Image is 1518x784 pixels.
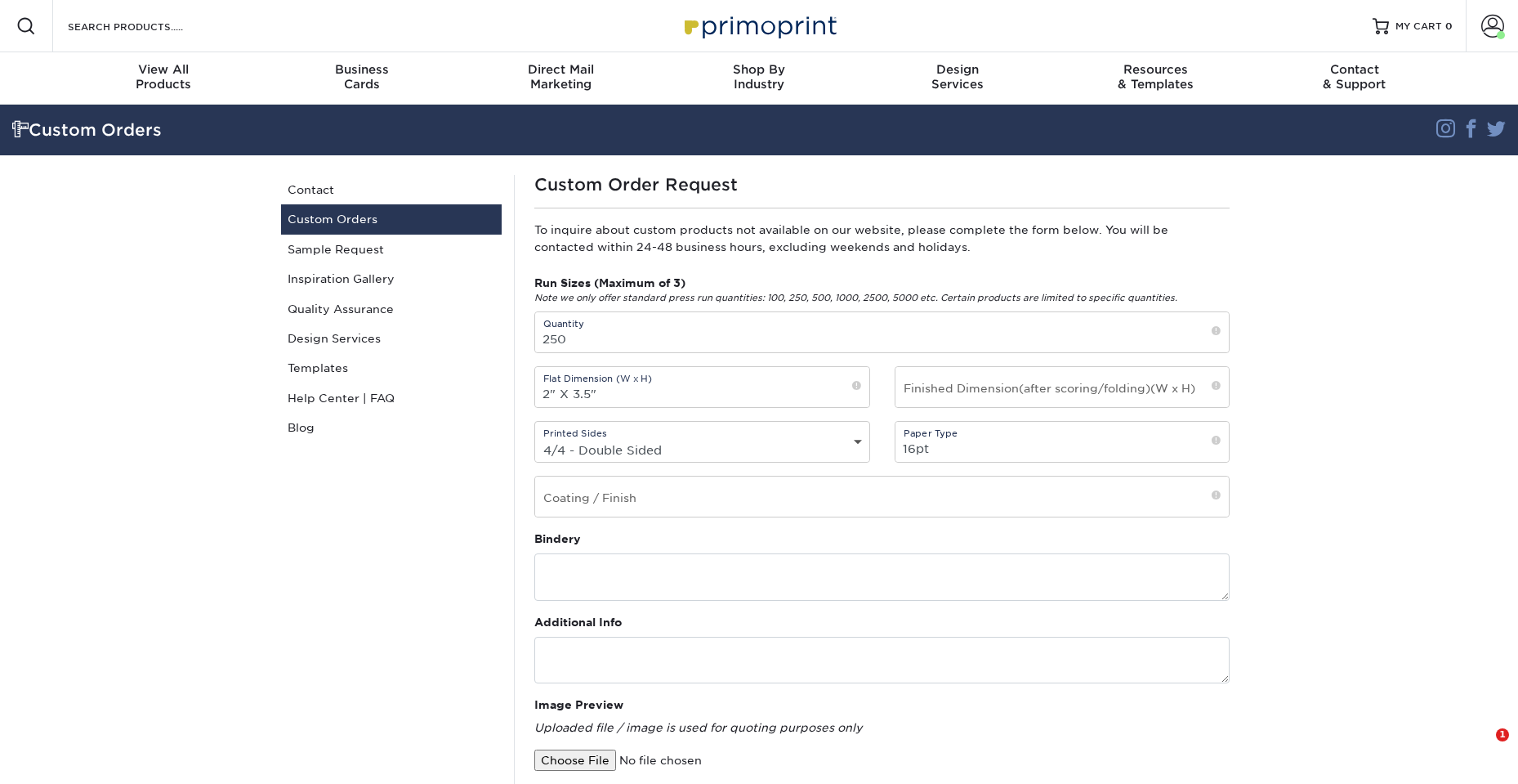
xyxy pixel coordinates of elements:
[534,293,1177,303] em: Note we only offer standard press run quantities: 100, 250, 500, 1000, 2500, 5000 etc. Certain pr...
[534,276,685,289] strong: Run Sizes (Maximum of 3)
[534,698,623,711] strong: Image Preview
[534,532,581,545] strong: Bindery
[462,62,660,77] span: Direct Mail
[281,413,502,442] a: Blog
[858,52,1056,105] a: DesignServices
[534,721,862,734] em: Uploaded file / image is used for quoting purposes only
[281,264,502,293] a: Inspiration Gallery
[660,52,859,105] a: Shop ByIndustry
[1056,52,1255,105] a: Resources& Templates
[1056,62,1255,77] span: Resources
[263,62,462,77] span: Business
[281,353,502,383] a: Templates
[65,52,263,105] a: View AllProducts
[858,62,1056,92] div: Services
[1496,728,1509,741] span: 1
[263,52,462,105] a: BusinessCards
[677,8,841,43] img: Primoprint
[534,616,622,629] strong: Additional Info
[534,222,1230,255] p: To inquire about custom products not available on our website, please complete the form below. Yo...
[281,383,502,413] a: Help Center | FAQ
[281,324,502,353] a: Design Services
[462,52,660,105] a: Direct MailMarketing
[462,62,660,92] div: Marketing
[65,62,263,77] span: View All
[1395,20,1442,34] span: MY CART
[534,175,1230,195] h1: Custom Order Request
[281,235,502,264] a: Sample Request
[263,62,462,92] div: Cards
[660,62,859,77] span: Shop By
[1462,728,1502,768] iframe: Intercom live chat
[281,294,502,324] a: Quality Assurance
[660,62,859,92] div: Industry
[1255,62,1453,92] div: & Support
[1255,62,1453,77] span: Contact
[66,16,225,36] input: SEARCH PRODUCTS.....
[1255,52,1453,105] a: Contact& Support
[65,62,263,92] div: Products
[1445,20,1453,32] span: 0
[281,175,502,204] a: Contact
[281,204,502,234] a: Custom Orders
[858,62,1056,77] span: Design
[1056,62,1255,92] div: & Templates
